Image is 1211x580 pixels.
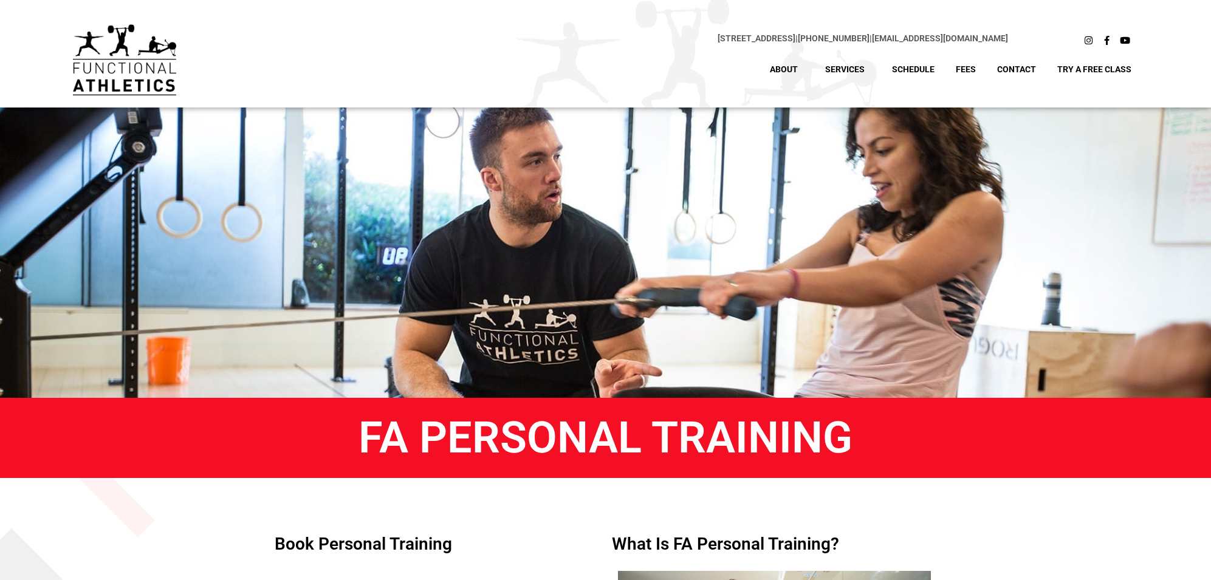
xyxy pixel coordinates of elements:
a: [EMAIL_ADDRESS][DOMAIN_NAME] [872,33,1008,43]
a: Schedule [883,56,944,83]
a: Contact [988,56,1045,83]
a: Try A Free Class [1048,56,1141,83]
h4: What is FA Personal Training? [612,536,937,553]
h1: FA Personal Training [18,416,1193,460]
p: | [201,32,1008,46]
span: | [718,33,798,43]
a: [STREET_ADDRESS] [718,33,795,43]
h4: Book Personal Training [275,536,600,553]
a: Services [816,56,880,83]
a: Fees [947,56,985,83]
a: [PHONE_NUMBER] [798,33,870,43]
img: default-logo [73,24,176,95]
a: About [761,56,813,83]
